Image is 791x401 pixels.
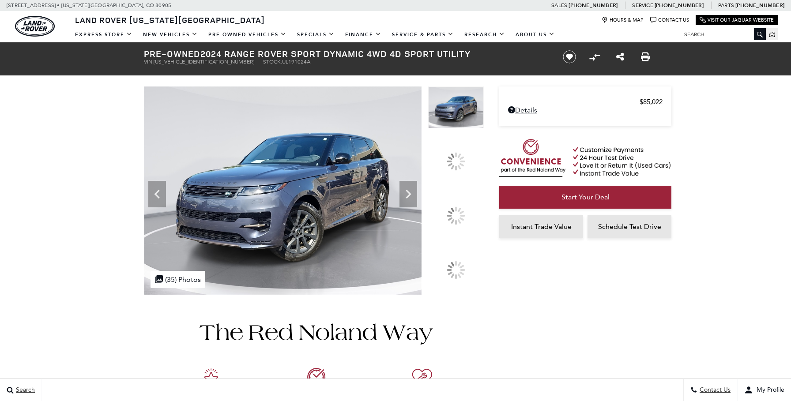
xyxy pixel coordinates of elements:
[508,98,663,106] a: $85,022
[511,222,572,231] span: Instant Trade Value
[588,215,671,238] a: Schedule Test Drive
[560,50,579,64] button: Save vehicle
[602,17,644,23] a: Hours & Map
[640,98,663,106] span: $85,022
[588,50,601,64] button: Compare vehicle
[655,2,704,9] a: [PHONE_NUMBER]
[70,27,138,42] a: EXPRESS STORE
[144,86,422,295] img: Used 2024 Varesine Blue Metallic Land Rover Dynamic image 1
[292,27,340,42] a: Specials
[718,2,734,8] span: Parts
[144,59,154,65] span: VIN:
[144,48,200,60] strong: Pre-Owned
[70,15,270,25] a: Land Rover [US_STATE][GEOGRAPHIC_DATA]
[569,2,618,9] a: [PHONE_NUMBER]
[598,222,661,231] span: Schedule Test Drive
[700,17,774,23] a: Visit Our Jaguar Website
[641,52,650,62] a: Print this Pre-Owned 2024 Range Rover Sport Dynamic 4WD 4D Sport Utility
[753,386,784,394] span: My Profile
[75,15,265,25] span: Land Rover [US_STATE][GEOGRAPHIC_DATA]
[340,27,387,42] a: Finance
[138,27,203,42] a: New Vehicles
[151,271,205,288] div: (35) Photos
[499,215,583,238] a: Instant Trade Value
[650,17,689,23] a: Contact Us
[738,379,791,401] button: user-profile-menu
[697,386,731,394] span: Contact Us
[15,16,55,37] a: land-rover
[144,49,548,59] h1: 2024 Range Rover Sport Dynamic 4WD 4D Sport Utility
[263,59,282,65] span: Stock:
[428,86,484,128] img: Used 2024 Varesine Blue Metallic Land Rover Dynamic image 1
[510,27,560,42] a: About Us
[203,27,292,42] a: Pre-Owned Vehicles
[632,2,653,8] span: Service
[551,2,567,8] span: Sales
[735,2,784,9] a: [PHONE_NUMBER]
[508,106,663,114] a: Details
[14,386,35,394] span: Search
[154,59,254,65] span: [US_VEHICLE_IDENTIFICATION_NUMBER]
[561,193,610,201] span: Start Your Deal
[282,59,310,65] span: UL191024A
[678,29,766,40] input: Search
[499,186,671,209] a: Start Your Deal
[15,16,55,37] img: Land Rover
[70,27,560,42] nav: Main Navigation
[7,2,171,8] a: [STREET_ADDRESS] • [US_STATE][GEOGRAPHIC_DATA], CO 80905
[387,27,459,42] a: Service & Parts
[616,52,624,62] a: Share this Pre-Owned 2024 Range Rover Sport Dynamic 4WD 4D Sport Utility
[459,27,510,42] a: Research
